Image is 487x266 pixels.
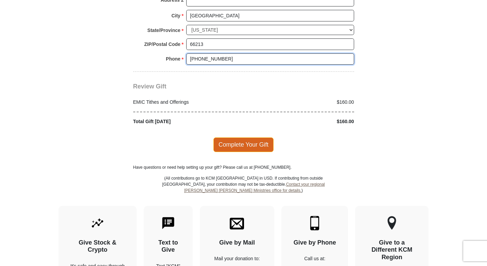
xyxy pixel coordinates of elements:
strong: City [171,11,180,20]
p: Call us at: [293,255,336,262]
strong: ZIP/Postal Code [144,39,180,49]
h4: Give by Phone [293,239,336,247]
div: Total Gift [DATE] [129,118,244,125]
h4: Give to a Different KCM Region [367,239,417,261]
h4: Text to Give [156,239,181,254]
strong: State/Province [147,26,180,35]
h4: Give by Mail [212,239,263,247]
strong: Phone [166,54,180,64]
a: Contact your regional [PERSON_NAME] [PERSON_NAME] Ministries office for details. [184,182,325,193]
img: text-to-give.svg [161,216,175,230]
p: (All contributions go to KCM [GEOGRAPHIC_DATA] in USD. If contributing from outside [GEOGRAPHIC_D... [162,175,325,206]
div: $160.00 [244,99,358,106]
img: mobile.svg [308,216,322,230]
img: other-region [387,216,397,230]
h4: Give Stock & Crypto [70,239,125,254]
span: Complete Your Gift [213,137,274,152]
div: EMIC Tithes and Offerings [129,99,244,106]
p: Have questions or need help setting up your gift? Please call us at [PHONE_NUMBER]. [133,164,354,170]
p: Mail your donation to: [212,255,263,262]
img: envelope.svg [230,216,244,230]
span: Review Gift [133,83,167,90]
img: give-by-stock.svg [90,216,105,230]
div: $160.00 [244,118,358,125]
